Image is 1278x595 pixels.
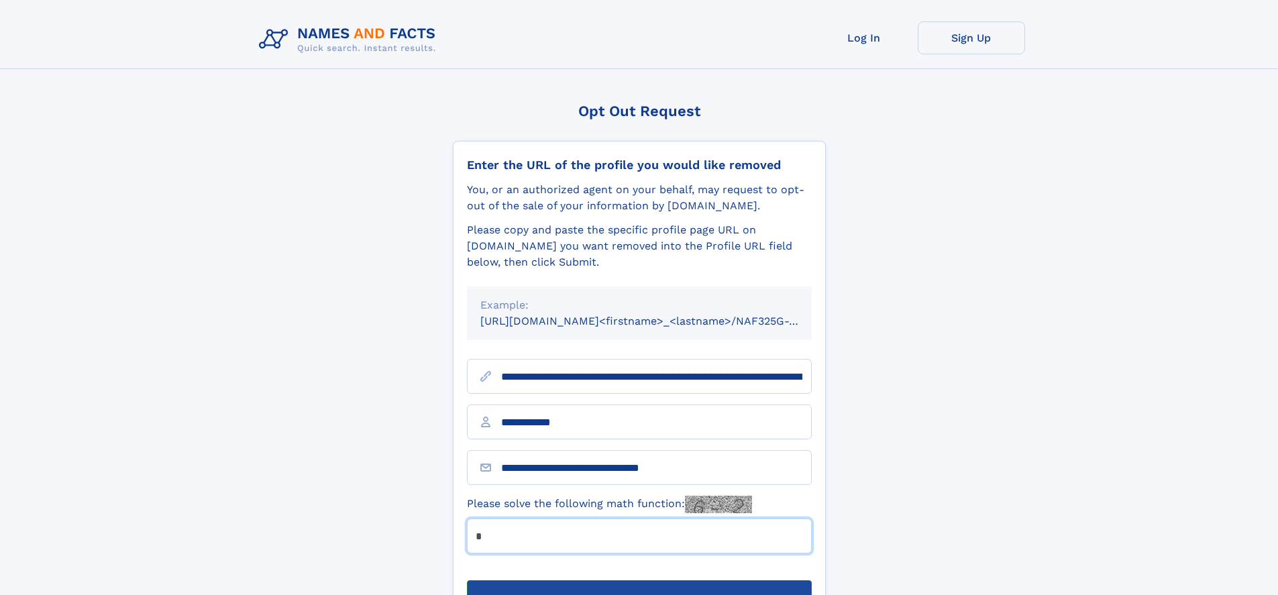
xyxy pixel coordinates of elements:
[480,315,837,327] small: [URL][DOMAIN_NAME]<firstname>_<lastname>/NAF325G-xxxxxxxx
[467,222,812,270] div: Please copy and paste the specific profile page URL on [DOMAIN_NAME] you want removed into the Pr...
[254,21,447,58] img: Logo Names and Facts
[810,21,918,54] a: Log In
[480,297,798,313] div: Example:
[467,182,812,214] div: You, or an authorized agent on your behalf, may request to opt-out of the sale of your informatio...
[467,158,812,172] div: Enter the URL of the profile you would like removed
[453,103,826,119] div: Opt Out Request
[918,21,1025,54] a: Sign Up
[467,496,752,513] label: Please solve the following math function:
